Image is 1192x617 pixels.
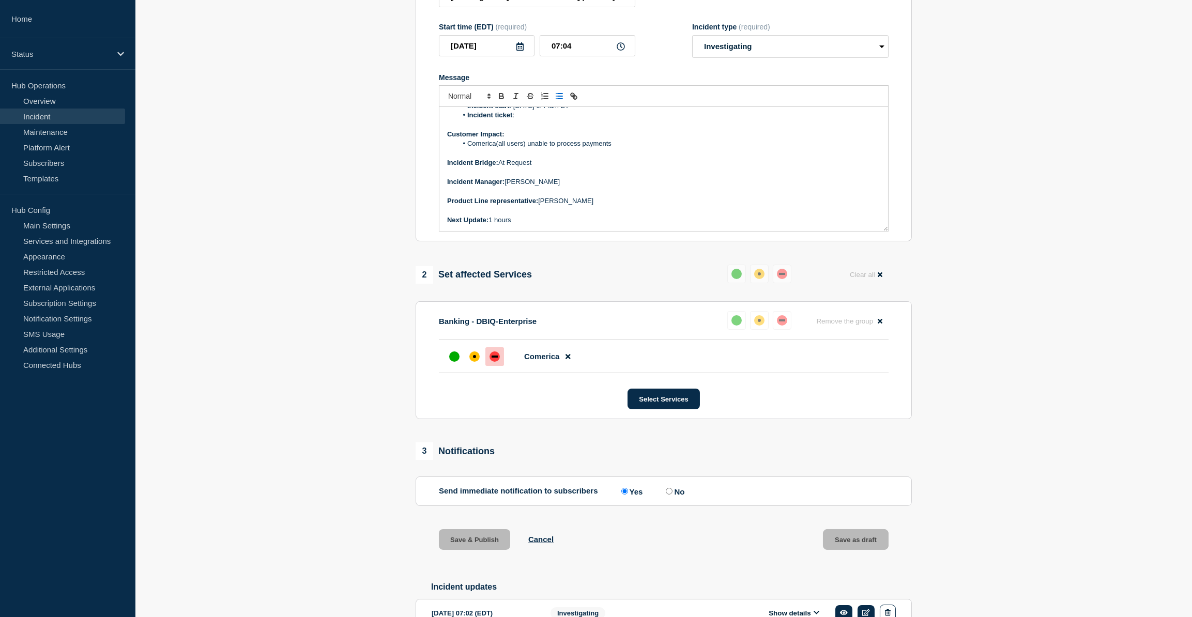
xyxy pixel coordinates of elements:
span: Font size [444,90,494,102]
button: Toggle strikethrough text [523,90,538,102]
p: Status [11,50,111,58]
div: up [731,315,742,326]
button: affected [750,265,769,283]
button: Toggle link [567,90,581,102]
button: Cancel [528,535,554,544]
button: Remove the group [810,311,889,331]
p: [PERSON_NAME] [447,196,880,206]
button: Select Services [628,389,699,409]
span: (required) [496,23,527,31]
span: 2 [416,266,433,284]
div: affected [754,269,765,279]
button: down [773,311,791,330]
p: Send immediate notification to subscribers [439,486,598,496]
button: Save & Publish [439,529,510,550]
div: down [777,269,787,279]
div: affected [469,351,480,362]
strong: Incident Bridge: [447,159,498,166]
label: No [663,486,684,496]
div: up [731,269,742,279]
div: affected [754,315,765,326]
button: Toggle bulleted list [552,90,567,102]
strong: Customer Impact: [447,130,505,138]
button: Save as draft [823,529,889,550]
strong: Incident ticket [467,111,512,119]
button: Clear all [844,265,889,285]
div: Message [439,107,888,231]
button: Toggle italic text [509,90,523,102]
button: down [773,265,791,283]
input: No [666,488,673,495]
button: affected [750,311,769,330]
span: 3 [416,442,433,460]
div: Set affected Services [416,266,532,284]
button: up [727,265,746,283]
span: Remove the group [816,317,873,325]
p: At Request [447,158,880,167]
p: Banking - DBIQ-Enterprise [439,317,537,326]
div: Incident type [692,23,889,31]
select: Incident type [692,35,889,58]
button: Toggle ordered list [538,90,552,102]
strong: Next Update: [447,216,488,224]
div: down [777,315,787,326]
label: Yes [619,486,643,496]
span: Comerica [524,352,559,361]
strong: Incident Manager: [447,178,505,186]
input: HH:MM [540,35,635,56]
div: Send immediate notification to subscribers [439,486,889,496]
h2: Incident updates [431,582,912,592]
div: Start time (EDT) [439,23,635,31]
div: down [490,351,500,362]
div: Notifications [416,442,495,460]
input: YYYY-MM-DD [439,35,534,56]
li: : [457,111,881,120]
strong: Incident start [467,102,510,110]
li: Comerica(all users) unable to process payments [457,139,881,148]
button: up [727,311,746,330]
p: 1 hours [447,215,880,225]
span: (required) [739,23,770,31]
strong: Product Line representative: [447,197,538,205]
input: Yes [621,488,628,495]
div: up [449,351,460,362]
p: [PERSON_NAME] [447,177,880,187]
button: Toggle bold text [494,90,509,102]
div: Message [439,73,889,82]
